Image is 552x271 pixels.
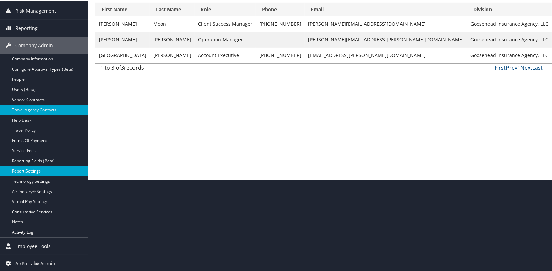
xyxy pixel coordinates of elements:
td: [PERSON_NAME] [95,31,150,47]
td: [GEOGRAPHIC_DATA] [95,47,150,62]
a: Last [532,63,543,71]
th: Role: activate to sort column ascending [195,2,256,16]
td: Operation Manager [195,31,256,47]
th: Email: activate to sort column ascending [305,2,467,16]
span: 3 [121,63,124,71]
div: 1 to 3 of records [100,63,203,74]
span: Company Admin [15,36,53,53]
td: Account Executive [195,47,256,62]
th: Last Name: activate to sort column ascending [150,2,195,16]
a: 1 [517,63,520,71]
td: Moon [150,16,195,31]
td: [PERSON_NAME][EMAIL_ADDRESS][PERSON_NAME][DOMAIN_NAME] [305,31,467,47]
span: Employee Tools [15,237,51,254]
td: [EMAIL_ADDRESS][PERSON_NAME][DOMAIN_NAME] [305,47,467,62]
td: [PHONE_NUMBER] [256,16,305,31]
a: Prev [506,63,517,71]
a: First [495,63,506,71]
th: Division: activate to sort column ascending [467,2,552,16]
td: [PERSON_NAME] [150,47,195,62]
td: [PHONE_NUMBER] [256,47,305,62]
td: [PERSON_NAME][EMAIL_ADDRESS][DOMAIN_NAME] [305,16,467,31]
td: Goosehead Insurance Agency, LLC [467,31,552,47]
a: Next [520,63,532,71]
th: First Name: activate to sort column ascending [95,2,150,16]
td: Client Success Manager [195,16,256,31]
td: [PERSON_NAME] [95,16,150,31]
th: Phone [256,2,305,16]
td: [PERSON_NAME] [150,31,195,47]
td: Goosehead Insurance Agency, LLC [467,47,552,62]
span: Reporting [15,19,38,36]
td: Goosehead Insurance Agency, LLC [467,16,552,31]
span: Risk Management [15,2,56,19]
